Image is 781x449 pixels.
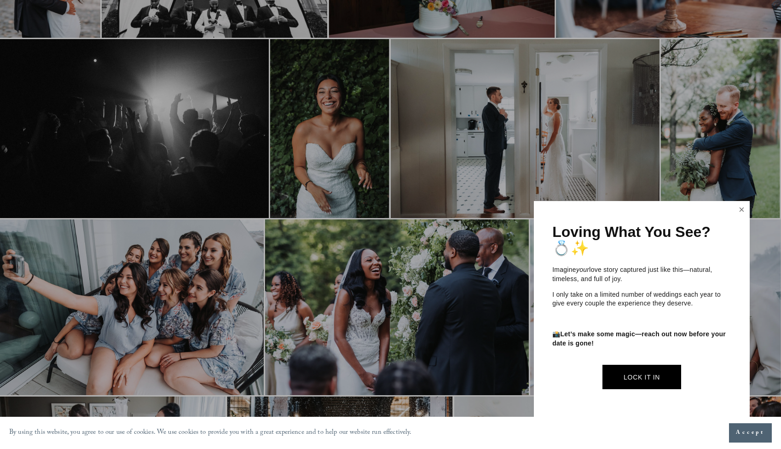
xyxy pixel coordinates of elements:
[9,426,412,440] p: By using this website, you agree to our use of cookies. We use cookies to provide you with a grea...
[552,290,731,308] p: I only take on a limited number of weddings each year to give every couple the experience they de...
[552,330,728,347] strong: Let’s make some magic—reach out now before your date is gone!
[602,365,681,389] a: Lock It In
[552,224,731,256] h1: Loving What You See? 💍✨
[735,202,748,217] a: Close
[576,266,589,273] em: your
[552,330,731,348] p: 📸
[729,423,772,443] button: Accept
[736,428,765,437] span: Accept
[552,265,731,283] p: Imagine love story captured just like this—natural, timeless, and full of joy.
